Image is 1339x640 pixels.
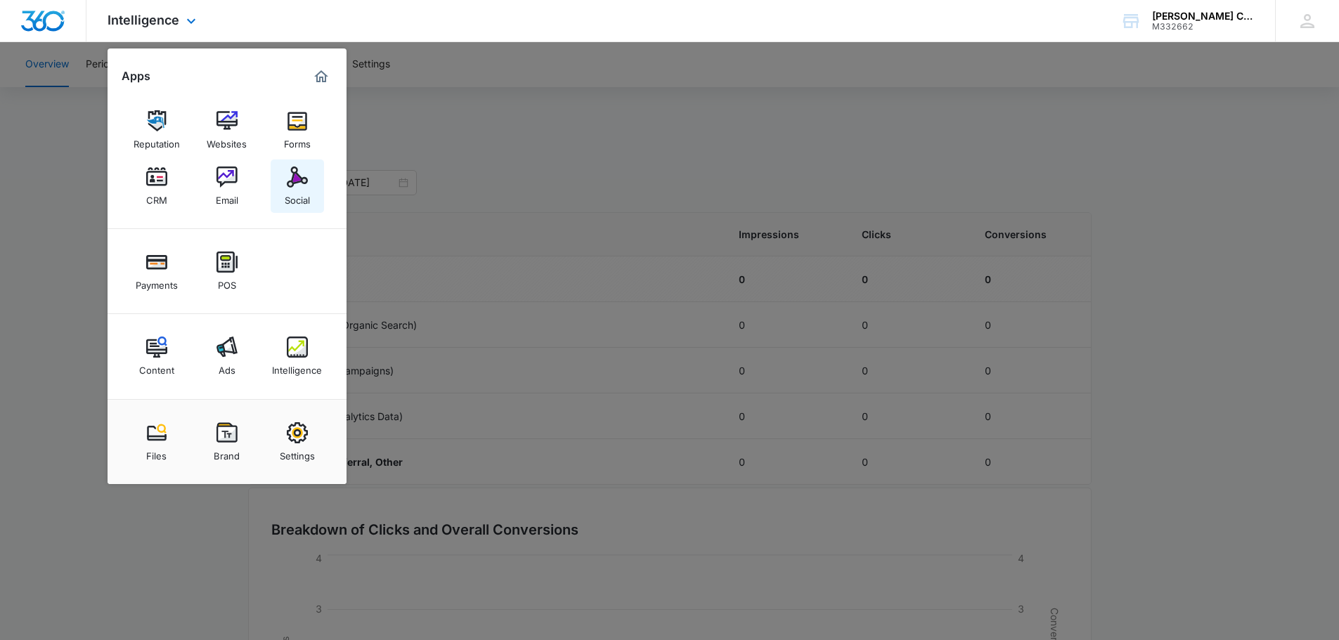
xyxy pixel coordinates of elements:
[200,415,254,469] a: Brand
[216,188,238,206] div: Email
[130,329,183,383] a: Content
[284,131,311,150] div: Forms
[200,329,254,383] a: Ads
[136,273,178,291] div: Payments
[272,358,322,376] div: Intelligence
[214,443,240,462] div: Brand
[271,103,324,157] a: Forms
[207,131,247,150] div: Websites
[271,329,324,383] a: Intelligence
[122,70,150,83] h2: Apps
[271,159,324,213] a: Social
[285,188,310,206] div: Social
[1152,11,1255,22] div: account name
[108,13,179,27] span: Intelligence
[130,159,183,213] a: CRM
[130,415,183,469] a: Files
[280,443,315,462] div: Settings
[218,273,236,291] div: POS
[271,415,324,469] a: Settings
[146,443,167,462] div: Files
[200,244,254,298] a: POS
[200,103,254,157] a: Websites
[130,103,183,157] a: Reputation
[139,358,174,376] div: Content
[130,244,183,298] a: Payments
[219,358,235,376] div: Ads
[1152,22,1255,32] div: account id
[146,188,167,206] div: CRM
[134,131,180,150] div: Reputation
[310,65,332,88] a: Marketing 360® Dashboard
[200,159,254,213] a: Email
